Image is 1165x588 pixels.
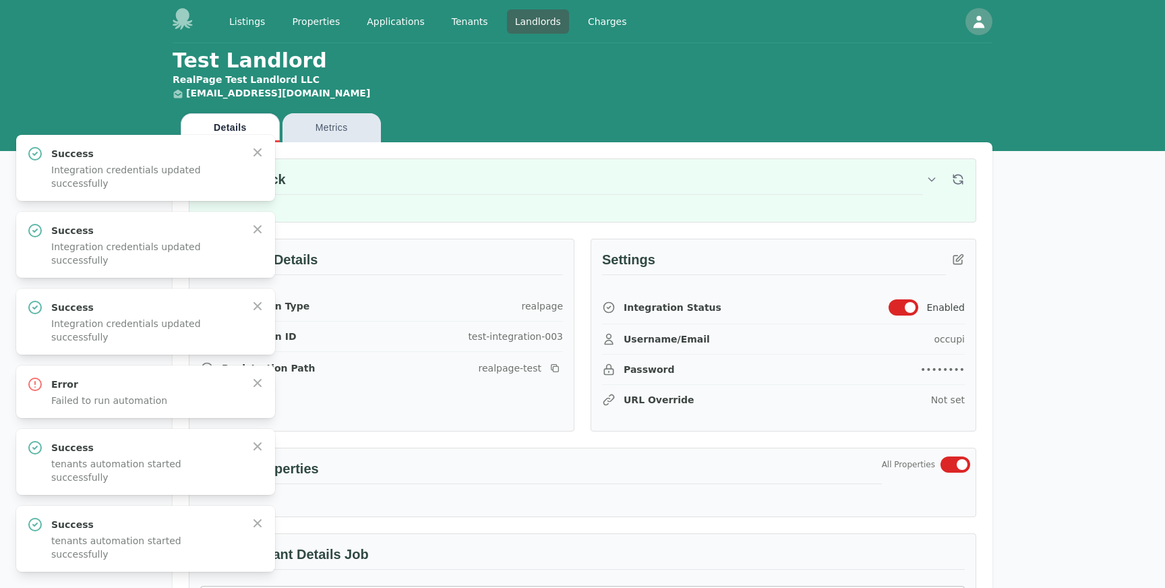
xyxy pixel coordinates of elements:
[940,457,970,473] button: Switch to select specific properties
[222,361,315,375] span: Registration Path
[173,49,381,100] h1: Test Landlord
[946,247,970,272] button: Edit integration credentials
[221,9,273,34] a: Listings
[181,113,280,142] button: Details
[934,332,965,346] div: occupi
[624,393,694,407] span: URL Override
[51,301,240,314] p: Success
[522,299,564,313] div: realpage
[200,459,882,484] h3: Synced Properties
[51,518,240,531] p: Success
[200,250,563,275] h3: Integration Details
[624,363,674,376] span: Password
[51,163,240,190] p: Integration credentials updated successfully
[51,378,240,391] p: Error
[444,9,496,34] a: Tenants
[51,441,240,454] p: Success
[920,363,965,376] div: ••••••••
[282,113,381,142] button: Metrics
[51,534,240,561] p: tenants automation started successfully
[547,360,563,376] button: Copy registration link
[51,224,240,237] p: Success
[200,170,923,195] h3: Health Check
[946,167,970,192] button: Refresh health check
[51,317,240,344] p: Integration credentials updated successfully
[200,545,965,570] h3: Trigger Tenant Details Job
[624,332,710,346] span: Username/Email
[51,240,240,267] p: Integration credentials updated successfully
[507,9,569,34] a: Landlords
[624,301,721,314] span: Integration Status
[186,88,370,98] a: [EMAIL_ADDRESS][DOMAIN_NAME]
[479,361,541,375] div: realpage-test
[51,457,240,484] p: tenants automation started successfully
[284,9,348,34] a: Properties
[51,147,240,160] p: Success
[931,393,965,407] div: Not set
[882,459,935,470] span: All Properties
[580,9,635,34] a: Charges
[926,301,965,314] span: Enabled
[51,394,240,407] p: Failed to run automation
[359,9,433,34] a: Applications
[602,250,946,275] h3: Settings
[173,73,381,86] div: RealPage Test Landlord LLC
[468,330,563,343] div: test-integration-003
